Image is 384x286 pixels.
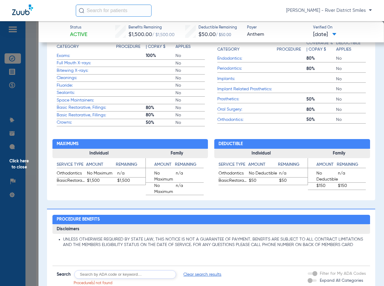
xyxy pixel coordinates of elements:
[247,25,308,31] span: Payer
[175,97,205,103] span: No
[338,183,366,190] span: $150
[336,117,366,123] span: No
[146,149,208,158] h3: Family
[214,149,308,158] h3: Individual
[175,161,204,170] app-breakdown-title: Remaining
[146,105,175,111] span: 80%
[79,8,84,13] img: Search Icon
[199,25,237,31] span: Deductible Remaining
[306,117,336,123] span: 50%
[57,53,116,59] span: Exams:
[247,31,308,38] span: Anthem
[52,149,146,158] h3: Individual
[336,107,366,113] span: No
[146,37,172,50] h4: Coverage % | Copay $
[57,112,116,118] span: Basic Restorative, Fillings:
[116,37,146,52] app-breakdown-title: Procedure
[57,44,79,50] h4: Category
[308,183,336,190] span: $150
[175,68,205,74] span: No
[219,178,247,185] span: BasicRestorative
[12,5,33,15] img: Zuub Logo
[146,37,175,52] app-breakdown-title: Coverage % | Copay $
[63,237,366,248] li: UNLESS OTHERWISE REQUIRED BY STATE LAW, THIS NOTICE IS NOT A GUARANTEE OF PAYMENT. BENEFITS ARE S...
[57,161,86,170] app-breakdown-title: Service Type
[175,37,205,52] app-breakdown-title: Deductible Applies
[146,170,174,182] span: No Maximum
[175,90,205,96] span: No
[219,161,248,170] app-breakdown-title: Service Type
[87,170,115,178] span: No Maximum
[146,53,175,59] span: 100%
[279,178,307,185] span: $50
[277,37,306,55] app-breakdown-title: Procedure
[146,112,175,118] span: 80%
[336,37,366,55] app-breakdown-title: Deductible Applies
[306,96,336,102] span: 50%
[337,161,366,168] h4: Remaining
[319,271,366,277] label: Filter for My ADA Codes
[337,161,366,170] app-breakdown-title: Remaining
[57,170,85,178] span: Orthodontics
[57,119,116,126] span: Crowns:
[57,271,71,278] span: Search
[217,117,277,123] span: Orthodontics:
[217,65,277,72] span: Periodontics:
[175,60,205,66] span: No
[308,161,337,168] h4: Amount
[57,75,116,81] span: Cleanings:
[74,270,176,279] input: Search by ADA code or keyword…
[146,183,174,195] span: No Maximum
[279,170,307,178] span: n/a
[217,55,277,62] span: Endodontics:
[308,149,370,158] h3: Family
[52,139,208,149] h2: Maximums
[313,31,336,38] span: [DATE]
[57,68,116,74] span: Bitewing X-rays:
[175,112,205,118] span: No
[117,170,145,178] span: n/a
[354,257,384,286] div: Chat Widget
[176,170,204,182] span: n/a
[217,76,277,82] span: Implants:
[146,120,175,126] span: 50%
[175,161,204,168] h4: Remaining
[175,120,205,126] span: No
[87,178,115,185] span: $1,500
[219,161,248,168] h4: Service Type
[76,5,152,17] input: Search for patients
[214,139,370,149] h2: Deductible
[313,25,374,31] span: Verified On
[217,96,277,102] span: Prosthetics:
[57,60,116,66] span: Full Mouth X-rays:
[336,86,366,92] span: No
[70,31,87,38] span: Active
[183,271,221,278] span: Clear search results
[57,105,116,111] span: Basic Restorative, Fillings:
[116,161,145,168] h4: Remaining
[338,170,366,182] span: n/a
[249,170,277,178] span: No Deductible
[306,37,336,55] app-breakdown-title: Coverage % | Copay $
[199,32,216,37] span: $50.00
[116,161,145,170] app-breakdown-title: Remaining
[129,25,175,31] span: Benefits Remaining
[306,107,336,113] span: 80%
[175,82,205,88] span: No
[117,178,145,185] span: $1,500
[336,40,362,53] h4: Deductible Applies
[336,55,366,62] span: No
[336,96,366,102] span: No
[286,8,372,14] span: [PERSON_NAME] - River District Smiles
[57,90,116,96] span: Sealants:
[57,37,116,52] app-breakdown-title: Category
[57,97,116,104] span: Space Maintainers:
[306,55,336,62] span: 80%
[57,178,85,185] span: BasicRestorative
[175,37,202,50] h4: Deductible Applies
[116,44,140,50] h4: Procedure
[308,161,337,170] app-breakdown-title: Amount
[248,161,278,168] h4: Amount
[216,33,231,37] span: / $50.00
[278,161,308,168] h4: Remaining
